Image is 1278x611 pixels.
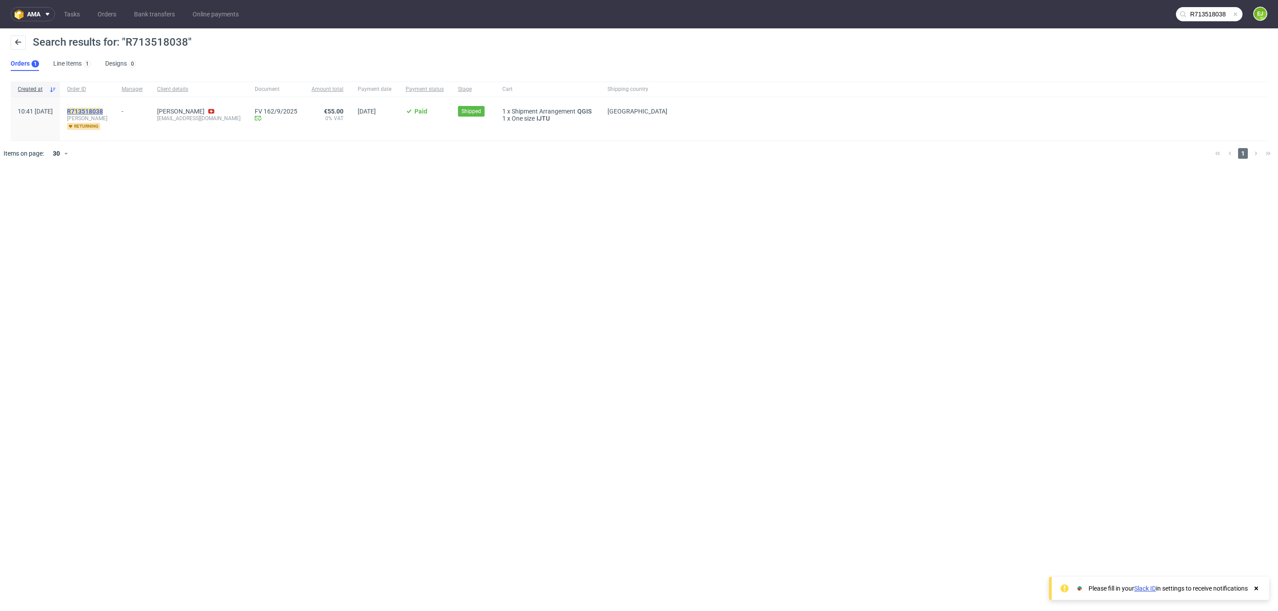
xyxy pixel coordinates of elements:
span: [DATE] [358,108,376,115]
div: Please fill in your in settings to receive notifications [1089,584,1248,593]
span: [GEOGRAPHIC_DATA] [607,108,667,115]
span: Items on page: [4,149,44,158]
a: R713518038 [67,108,105,115]
span: Stage [458,86,488,93]
div: - [122,104,143,115]
span: Order ID [67,86,107,93]
a: Slack ID [1134,585,1156,592]
span: Amount total [312,86,343,93]
div: x [502,115,593,122]
span: Cart [502,86,593,93]
span: ama [27,11,40,17]
div: x [502,108,593,115]
span: Payment date [358,86,391,93]
span: €55.00 [324,108,343,115]
div: 1 [86,61,89,67]
span: 1 [502,115,506,122]
a: Designs0 [105,57,136,71]
a: Orders1 [11,57,39,71]
span: 1 [1238,148,1248,159]
span: Search results for: "R713518038" [33,36,192,48]
span: 0% VAT [312,115,343,122]
span: Shipping country [607,86,667,93]
a: [PERSON_NAME] [157,108,205,115]
mark: R713518038 [67,108,103,115]
a: FV 162/9/2025 [255,108,297,115]
span: Created at [18,86,46,93]
span: One size [512,115,535,122]
a: Orders [92,7,122,21]
span: 10:41 [DATE] [18,108,53,115]
div: 1 [34,61,37,67]
a: Bank transfers [129,7,180,21]
span: returning [67,123,100,130]
span: Client details [157,86,241,93]
a: Line Items1 [53,57,91,71]
div: 30 [47,147,63,160]
img: logo [15,9,27,20]
figcaption: EJ [1254,8,1266,20]
a: Tasks [59,7,85,21]
div: 0 [131,61,134,67]
img: Slack [1075,584,1084,593]
a: QGIS [576,108,593,115]
span: Shipment Arrangement [512,108,576,115]
div: [EMAIL_ADDRESS][DOMAIN_NAME] [157,115,241,122]
span: Shipped [461,107,481,115]
a: Online payments [187,7,244,21]
button: ama [11,7,55,21]
span: Document [255,86,297,93]
a: IJTU [535,115,552,122]
span: [PERSON_NAME] [67,115,107,122]
span: Manager [122,86,143,93]
span: Payment status [406,86,444,93]
span: 1 [502,108,506,115]
span: Paid [414,108,427,115]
